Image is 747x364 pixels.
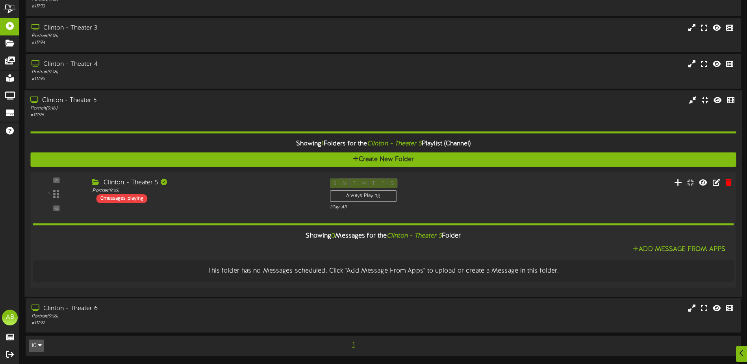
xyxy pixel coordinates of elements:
div: Clinton - Theater 5 [92,178,318,187]
span: 1 [321,140,324,147]
div: Play All [330,204,496,210]
div: Portrait ( 9:16 ) [32,313,318,320]
div: Clinton - Theater 3 [32,24,318,33]
div: Portrait ( 9:16 ) [32,33,318,39]
button: Add Message From Apps [630,244,728,254]
div: # 11794 [32,39,318,46]
div: Always Playing [330,190,397,202]
div: AB [2,310,18,325]
span: 1 [350,341,357,349]
div: 0 messages playing [96,194,148,202]
button: Create New Folder [30,152,736,167]
div: This folder has no Messages scheduled. Click "Add Message From Apps" to upload or create a Messag... [39,266,728,275]
div: Clinton - Theater 5 [30,96,317,105]
i: Clinton - Theater 5 [387,232,442,239]
div: Portrait ( 9:16 ) [30,105,317,112]
div: Clinton - Theater 6 [32,304,318,313]
span: 0 [331,232,335,239]
div: # 11795 [32,76,318,82]
div: # 11796 [30,112,317,119]
div: Showing Folders for the Playlist (Channel) [24,135,742,152]
div: Portrait ( 9:16 ) [92,187,318,194]
div: Clinton - Theater 4 [32,60,318,69]
div: Portrait ( 9:16 ) [32,69,318,76]
div: # 11793 [32,3,318,10]
button: 10 [29,340,44,352]
div: # 11797 [32,320,318,327]
div: Showing Messages for the Folder [27,227,740,244]
i: Clinton - Theater 5 [367,140,421,147]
